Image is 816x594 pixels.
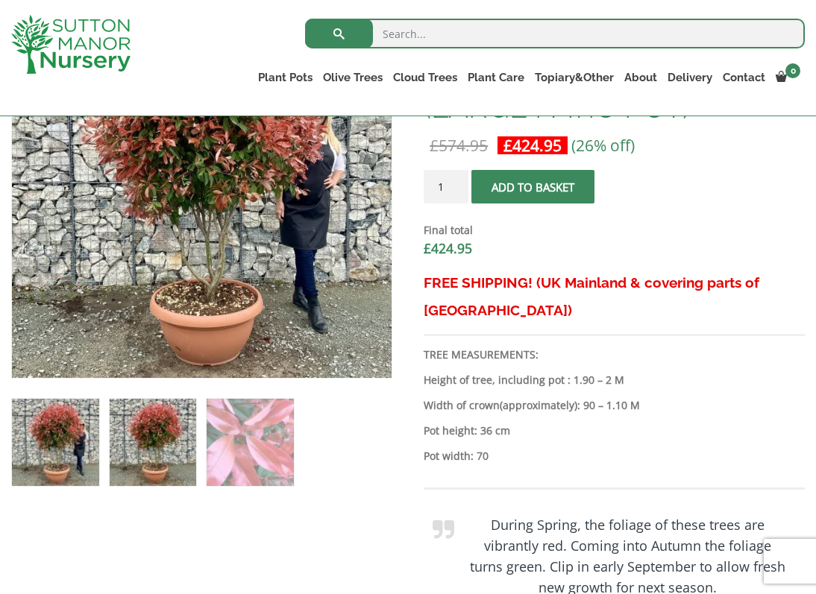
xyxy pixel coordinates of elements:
[771,67,805,88] a: 0
[424,239,431,257] span: £
[785,63,800,78] span: 0
[424,347,539,361] strong: TREE MEASUREMENTS:
[718,67,771,88] a: Contact
[253,67,318,88] a: Plant Pots
[430,135,439,156] span: £
[430,135,488,156] bdi: 574.95
[471,170,594,203] button: Add to basket
[503,135,562,156] bdi: 424.95
[110,399,197,486] img: Photinia Red Robin Floating Cloud Tree 1.90 - 2 M (LARGE PATIO POT) - Image 2
[424,373,624,387] b: Height of tree, including pot : 1.90 – 2 M
[662,67,718,88] a: Delivery
[207,399,294,486] img: Photinia Red Robin Floating Cloud Tree 1.90 - 2 M (LARGE PATIO POT) - Image 3
[424,398,640,412] strong: Width of crown : 90 – 1.10 M
[11,15,131,74] img: logo
[619,67,662,88] a: About
[12,399,99,486] img: Photinia Red Robin Floating Cloud Tree 1.90 - 2 M (LARGE PATIO POT)
[462,67,530,88] a: Plant Care
[424,170,468,203] input: Product quantity
[530,67,619,88] a: Topiary&Other
[305,19,805,48] input: Search...
[424,449,489,463] strong: Pot width: 70
[424,423,510,437] strong: Pot height: 36 cm
[424,221,805,239] dt: Final total
[318,67,388,88] a: Olive Trees
[424,239,472,257] bdi: 424.95
[388,67,462,88] a: Cloud Trees
[500,398,577,412] b: (approximately)
[424,269,805,324] h3: FREE SHIPPING! (UK Mainland & covering parts of [GEOGRAPHIC_DATA])
[503,135,512,156] span: £
[571,135,635,156] span: (26% off)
